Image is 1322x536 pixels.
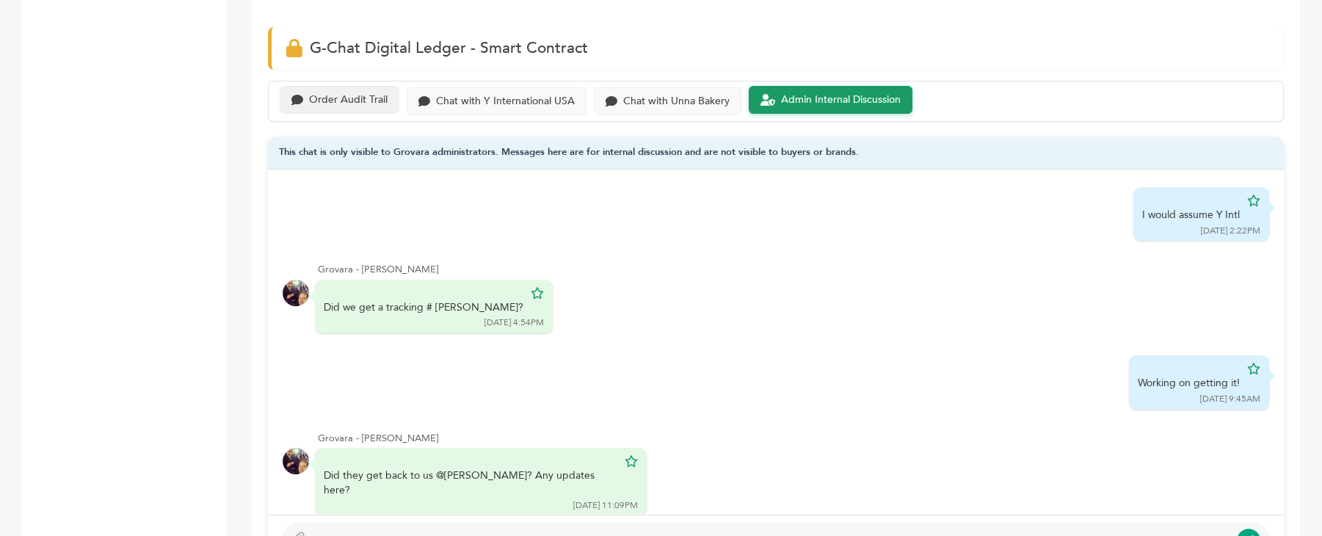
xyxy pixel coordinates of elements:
div: [DATE] 4:54PM [484,316,544,329]
div: I would assume Y Intl [1142,208,1240,222]
div: [DATE] 9:45AM [1200,393,1260,405]
div: Working on getting it! [1138,376,1240,391]
span: G-Chat Digital Ledger - Smart Contract [310,37,588,59]
div: Did we get a tracking # [PERSON_NAME]? [324,300,523,315]
div: Admin Internal Discussion [781,94,901,106]
div: Chat with Y International USA [436,95,575,108]
div: This chat is only visible to Grovara administrators. Messages here are for internal discussion an... [268,137,1284,170]
div: Grovara - [PERSON_NAME] [318,432,1269,445]
div: Chat with Unna Bakery [623,95,730,108]
div: Grovara - [PERSON_NAME] [318,263,1269,276]
div: [DATE] 11:09PM [573,499,638,512]
div: Did they get back to us @[PERSON_NAME]? Any updates here? [324,468,617,497]
div: [DATE] 2:22PM [1201,225,1260,237]
div: Order Audit Trail [309,94,388,106]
